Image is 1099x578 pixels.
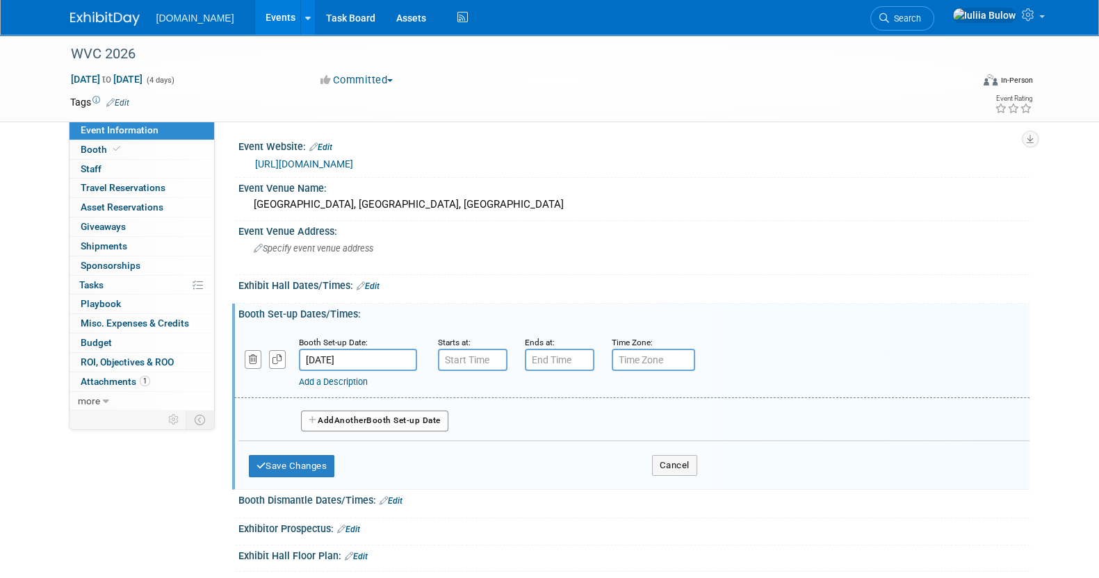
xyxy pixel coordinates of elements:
span: more [78,395,100,406]
span: Specify event venue address [254,243,373,254]
a: Misc. Expenses & Credits [70,314,214,333]
small: Starts at: [438,338,471,347]
a: Sponsorships [70,256,214,275]
span: 1 [140,376,150,386]
a: Attachments1 [70,372,214,391]
span: ROI, Objectives & ROO [81,356,174,368]
button: Cancel [652,455,697,476]
td: Personalize Event Tab Strip [162,411,186,429]
a: Search [870,6,934,31]
a: Asset Reservations [70,198,214,217]
a: Travel Reservations [70,179,214,197]
button: AddAnotherBooth Set-up Date [301,411,448,431]
a: Booth [70,140,214,159]
small: Time Zone: [612,338,653,347]
span: Another [334,415,367,425]
a: Staff [70,160,214,179]
span: Staff [81,163,101,174]
a: Edit [106,98,129,108]
input: Start Time [438,349,507,371]
div: Exhibitor Prospectus: [238,518,1029,536]
div: Exhibit Hall Dates/Times: [238,275,1029,293]
span: Misc. Expenses & Credits [81,317,189,329]
a: Shipments [70,237,214,256]
input: End Time [525,349,594,371]
a: Edit [357,281,380,291]
button: Save Changes [249,455,335,477]
a: Edit [309,142,332,152]
a: Giveaways [70,217,214,236]
div: Exhibit Hall Floor Plan: [238,545,1029,563]
div: In-Person [1000,75,1032,85]
span: [DATE] [DATE] [70,73,143,85]
span: Shipments [81,240,127,251]
a: [URL][DOMAIN_NAME] [255,158,353,170]
span: to [100,74,113,85]
img: Format-Inperson.png [984,74,998,85]
a: Add a Description [299,377,368,387]
a: Edit [337,525,360,534]
td: Toggle Event Tabs [186,411,214,429]
a: Edit [345,552,368,561]
a: ROI, Objectives & ROO [70,353,214,372]
span: Event Information [81,124,158,135]
span: Sponsorships [81,260,140,271]
small: Ends at: [525,338,555,347]
div: WVC 2026 [66,42,951,67]
a: Budget [70,333,214,352]
span: Playbook [81,298,121,309]
img: ExhibitDay [70,12,140,26]
div: Booth Dismantle Dates/Times: [238,490,1029,508]
span: Travel Reservations [81,182,165,193]
a: more [70,392,214,411]
div: Event Format [890,72,1033,93]
div: [GEOGRAPHIC_DATA], [GEOGRAPHIC_DATA], [GEOGRAPHIC_DATA] [249,194,1019,215]
button: Committed [316,73,398,88]
td: Tags [70,95,129,109]
div: Event Venue Address: [238,221,1029,238]
i: Booth reservation complete [113,145,120,153]
span: (4 days) [145,76,174,85]
input: Date [299,349,417,371]
span: Tasks [79,279,104,290]
span: Giveaways [81,221,126,232]
a: Tasks [70,276,214,295]
a: Playbook [70,295,214,313]
img: Iuliia Bulow [952,8,1016,23]
div: Event Venue Name: [238,178,1029,195]
a: Event Information [70,121,214,140]
span: Asset Reservations [81,201,163,213]
span: Budget [81,337,112,348]
span: [DOMAIN_NAME] [156,13,234,24]
span: Booth [81,144,123,155]
span: Attachments [81,376,150,387]
div: Event Rating [994,95,1032,102]
span: Search [889,13,921,24]
small: Booth Set-up Date: [299,338,368,347]
div: Booth Set-up Dates/Times: [238,304,1029,321]
input: Time Zone [612,349,695,371]
div: Event Website: [238,136,1029,154]
a: Edit [380,496,402,506]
